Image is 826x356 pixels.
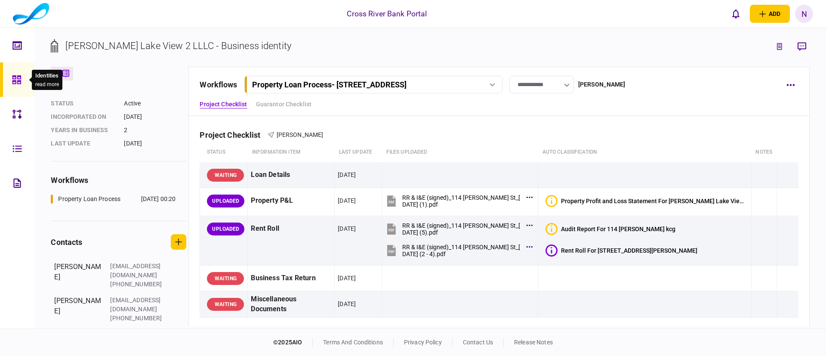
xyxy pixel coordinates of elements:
button: RR & I&E (signed)_114 Elizabeth St_04.08.25 (5).pdf [385,219,530,238]
a: contact us [463,339,493,346]
a: Guarantor Checklist [256,100,312,109]
button: open notifications list [727,5,745,23]
div: [PERSON_NAME] [578,80,626,89]
div: [DATE] [124,112,186,121]
th: notes [751,142,777,162]
div: years in business [51,126,115,135]
div: [PERSON_NAME] Lake View 2 LLLC - Business identity [65,39,291,53]
div: [PHONE_NUMBER] [110,280,166,289]
button: open adding identity options [750,5,790,23]
button: RR & I&E (signed)_114 Elizabeth St_04.08.25 (2 - 4).pdf [385,241,530,260]
div: Property Loan Process - [STREET_ADDRESS] [252,80,407,89]
div: [DATE] [338,196,356,205]
div: [DATE] 00:20 [141,195,176,204]
div: RR & I&E (signed)_114 Elizabeth St_04.08.25 (1).pdf [402,194,522,208]
div: [PERSON_NAME] [54,296,102,323]
div: [PHONE_NUMBER] [110,314,166,323]
div: Property P&L [251,191,331,211]
div: Identities [35,71,59,80]
div: Project Checklist [200,130,267,139]
span: [PERSON_NAME] [277,131,324,138]
div: contacts [51,236,82,248]
div: WAITING [207,169,244,182]
button: Rent Roll For 114 Elizabeth Street [546,245,697,257]
div: workflows [51,174,186,186]
div: incorporated on [51,112,115,121]
img: client company logo [13,3,49,25]
div: Bad quality [546,223,558,235]
div: Audit Report For 114 Elizabeth kcg [561,226,675,232]
div: © 2025 AIO [273,338,313,347]
a: terms and conditions [323,339,383,346]
div: Property Profit and Loss Statement For Elizabeth Lake View 2 LLC [561,198,748,204]
button: Property Loan Process- [STREET_ADDRESS] [244,76,502,93]
div: last update [51,139,115,148]
div: UPLOADED [207,223,244,235]
div: Property Loan Process [58,195,120,204]
div: [DATE] [338,224,356,233]
div: UPLOADED [207,195,244,207]
div: Cross River Bank Portal [347,8,427,19]
div: Rent Roll For 114 Elizabeth Street [561,247,697,254]
div: Business Tax Return [251,269,331,288]
div: 2 [124,126,186,135]
div: Bad quality [546,195,558,207]
button: Bad qualityProperty Profit and Loss Statement For Elizabeth Lake View 2 LLC [546,195,748,207]
th: Files uploaded [382,142,538,162]
div: Loan Details [251,165,331,185]
div: [DATE] [338,170,356,179]
a: privacy policy [404,339,442,346]
div: [DATE] [124,139,186,148]
div: [DATE] [338,274,356,282]
div: RR & I&E (signed)_114 Elizabeth St_04.08.25 (2 - 4).pdf [402,244,522,257]
a: release notes [514,339,553,346]
a: Property Loan Process[DATE] 00:20 [51,195,176,204]
div: [PERSON_NAME] [54,262,102,289]
div: [EMAIL_ADDRESS][DOMAIN_NAME] [110,262,166,280]
div: [DATE] [338,300,356,308]
div: Active [124,99,186,108]
button: Bad qualityAudit Report For 114 Elizabeth kcg [546,223,675,235]
div: Miscellaneous Documents [251,294,331,314]
div: status [51,99,115,108]
div: RR & I&E (signed)_114 Elizabeth St_04.08.25 (5).pdf [402,222,522,236]
div: Rent Roll [251,219,331,238]
div: WAITING [207,272,244,285]
th: status [200,142,248,162]
button: read more [35,81,59,87]
button: RR & I&E (signed)_114 Elizabeth St_04.08.25 (1).pdf [385,191,530,211]
th: last update [335,142,382,162]
a: Project Checklist [200,100,247,109]
div: [EMAIL_ADDRESS][DOMAIN_NAME] [110,296,166,314]
button: N [795,5,813,23]
th: Information item [248,142,335,162]
div: WAITING [207,298,244,311]
div: workflows [200,79,237,90]
th: auto classification [538,142,752,162]
button: link to underwriting page [772,39,787,54]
